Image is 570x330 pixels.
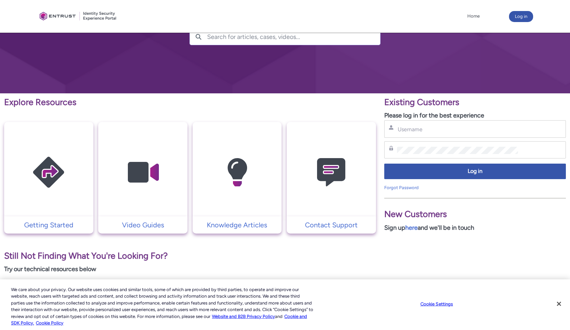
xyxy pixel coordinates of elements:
[190,29,207,45] button: Search
[16,135,81,209] img: Getting Started
[4,265,376,274] p: Try our technical resources below
[193,220,282,230] a: Knowledge Articles
[384,164,566,179] button: Log in
[384,111,566,120] p: Please log in for the best experience
[36,320,63,326] a: Cookie Policy
[207,29,380,45] input: Search for articles, cases, videos...
[415,297,458,311] button: Cookie Settings
[4,220,93,230] a: Getting Started
[389,167,561,175] span: Log in
[384,223,566,233] p: Sign up and we'll be in touch
[11,286,314,327] div: We care about your privacy. Our website uses cookies and similar tools, some of which are provide...
[466,11,481,21] a: Home
[204,135,270,209] img: Knowledge Articles
[290,220,373,230] p: Contact Support
[384,208,566,221] p: New Customers
[4,249,376,262] p: Still Not Finding What You're Looking For?
[196,220,278,230] p: Knowledge Articles
[4,96,376,109] p: Explore Resources
[102,220,184,230] p: Video Guides
[212,314,275,319] a: More information about our cookie policy., opens in a new tab
[8,220,90,230] p: Getting Started
[384,96,566,109] p: Existing Customers
[397,126,518,133] input: Username
[384,185,419,190] a: Forgot Password
[551,296,567,311] button: Close
[509,11,533,22] button: Log in
[405,224,418,231] a: here
[98,220,187,230] a: Video Guides
[298,135,364,209] img: Contact Support
[110,135,176,209] img: Video Guides
[287,220,376,230] a: Contact Support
